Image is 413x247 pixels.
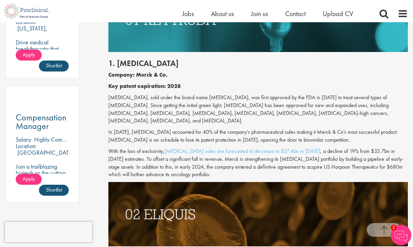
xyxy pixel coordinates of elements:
[108,71,168,78] b: Company: Merck & Co.
[16,148,76,163] p: [GEOGRAPHIC_DATA], [GEOGRAPHIC_DATA]
[16,135,31,143] span: Salary
[108,128,408,144] p: In [DATE], [MEDICAL_DATA] accounted for 40% of the company’s pharmaceutical sales making it Merck...
[34,135,80,143] p: Highly Competitive
[16,163,69,189] p: Join a trailblazing biotech on the cutting edge of science and technology.
[5,222,92,242] iframe: reCAPTCHA
[16,174,42,185] a: Apply
[23,175,35,182] span: Apply
[16,39,69,58] p: Drive medical breakthroughs that matter.
[285,9,306,18] a: Contact
[16,50,42,61] a: Apply
[39,61,69,71] a: Shortlist
[251,9,268,18] a: Join us
[211,9,234,18] a: About us
[108,82,181,90] b: Key patent expiration: 2028
[39,185,69,196] a: Shortlist
[108,94,408,125] p: [MEDICAL_DATA], sold under the brand name [MEDICAL_DATA], was first approved by the FDA in [DATE]...
[23,51,35,58] span: Apply
[391,225,411,245] img: Chatbot
[108,147,408,179] p: With the loss of exclusivity, , a decline of 19% from $33.7bn in [DATE] estimates. To offset a si...
[16,142,37,150] span: Location:
[16,112,66,132] span: Compensation Manager
[108,59,408,68] h2: 1. [MEDICAL_DATA]
[164,147,320,155] a: [MEDICAL_DATA] sales are forecasted to decrease to $27.4bn in [DATE]
[16,113,69,130] a: Compensation Manager
[16,24,72,39] p: [US_STATE], [GEOGRAPHIC_DATA]
[391,225,397,231] span: 1
[108,182,408,246] img: Drugs with patents due to expire Eliquis
[182,9,194,18] a: Jobs
[323,9,353,18] a: Upload CV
